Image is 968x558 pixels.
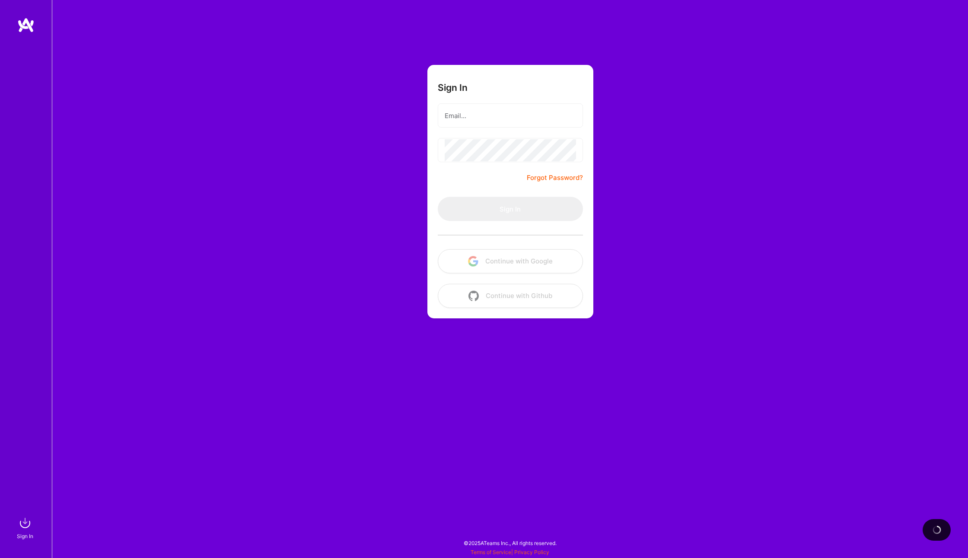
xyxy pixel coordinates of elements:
[16,514,34,532] img: sign in
[438,197,583,221] button: Sign In
[438,82,468,93] h3: Sign In
[445,105,576,127] input: Email...
[17,17,35,33] img: logo
[471,549,511,555] a: Terms of Service
[468,291,479,301] img: icon
[468,256,478,266] img: icon
[931,524,942,536] img: loading
[17,532,33,541] div: Sign In
[18,514,34,541] a: sign inSign In
[527,173,583,183] a: Forgot Password?
[514,549,549,555] a: Privacy Policy
[471,549,549,555] span: |
[52,532,968,554] div: © 2025 ATeams Inc., All rights reserved.
[438,249,583,273] button: Continue with Google
[438,284,583,308] button: Continue with Github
